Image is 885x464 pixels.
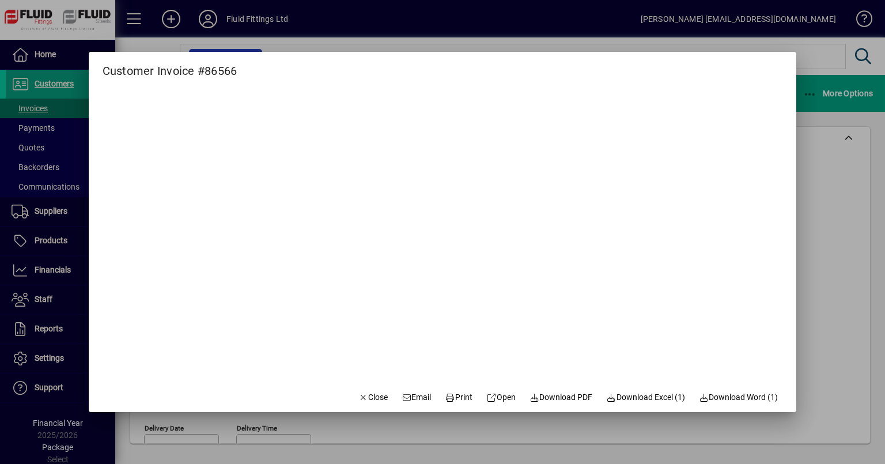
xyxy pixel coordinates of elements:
a: Open [482,387,520,408]
button: Close [353,387,392,408]
button: Email [397,387,436,408]
h2: Customer Invoice #86566 [89,52,251,80]
span: Download Excel (1) [606,391,685,403]
span: Download Word (1) [699,391,778,403]
a: Download PDF [525,387,597,408]
button: Download Word (1) [694,387,783,408]
span: Print [445,391,473,403]
span: Download PDF [530,391,593,403]
span: Close [358,391,388,403]
span: Open [486,391,516,403]
span: Email [402,391,432,403]
button: Print [440,387,477,408]
button: Download Excel (1) [602,387,690,408]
